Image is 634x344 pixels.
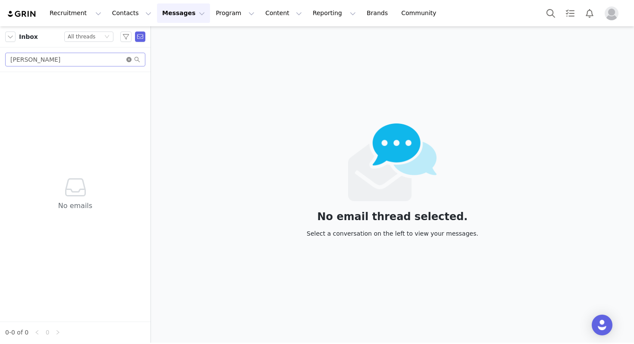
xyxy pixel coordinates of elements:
[126,57,132,62] i: icon: close-circle
[396,3,446,23] a: Community
[260,3,307,23] button: Content
[32,327,42,338] li: Previous Page
[104,34,110,40] i: icon: down
[58,202,92,210] span: No emails
[35,330,40,335] i: icon: left
[157,3,210,23] button: Messages
[19,32,38,41] span: Inbox
[42,327,53,338] li: 0
[210,3,260,23] button: Program
[308,3,361,23] button: Reporting
[7,10,37,18] img: grin logo
[561,3,580,23] a: Tasks
[541,3,560,23] button: Search
[107,3,157,23] button: Contacts
[361,3,395,23] a: Brands
[348,123,437,201] img: emails-empty2x.png
[5,53,145,66] input: Search mail
[599,6,627,20] button: Profile
[43,328,52,337] a: 0
[44,3,107,23] button: Recruitment
[580,3,599,23] button: Notifications
[53,327,63,338] li: Next Page
[55,330,60,335] i: icon: right
[135,32,145,42] span: Send Email
[5,327,28,338] li: 0-0 of 0
[307,212,478,221] div: No email thread selected.
[134,57,140,63] i: icon: search
[605,6,618,20] img: placeholder-profile.jpg
[307,229,478,238] div: Select a conversation on the left to view your messages.
[592,315,612,335] div: Open Intercom Messenger
[68,32,95,41] div: All threads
